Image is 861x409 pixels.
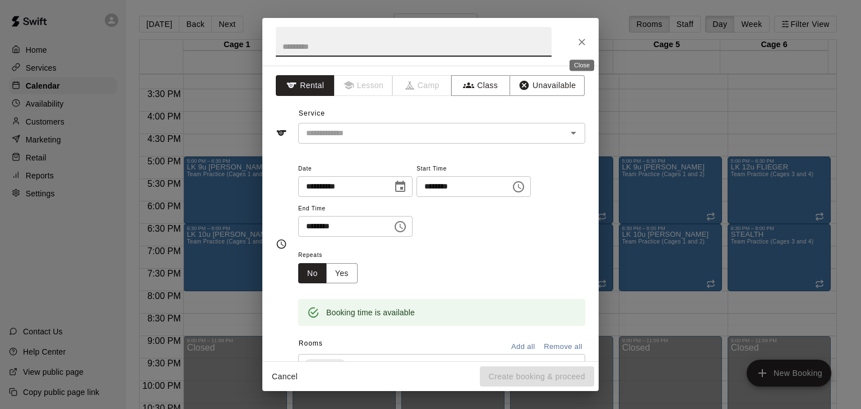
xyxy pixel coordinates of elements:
button: Choose date, selected date is Nov 4, 2025 [389,176,411,198]
button: Open [566,125,581,141]
span: Start Time [416,162,531,177]
button: Close [572,32,592,52]
span: Camps can only be created in the Services page [393,75,452,96]
button: Add all [505,338,541,356]
span: Rooms [299,339,323,347]
div: outlined button group [298,263,358,284]
span: Cage 3 [303,360,337,371]
span: End Time [298,201,413,217]
button: Cancel [267,366,303,387]
span: Service [299,109,325,117]
svg: Rooms [276,360,287,371]
button: Class [451,75,510,96]
span: Date [298,162,413,177]
button: Choose time, selected time is 4:30 PM [389,215,411,238]
span: Repeats [298,248,367,263]
button: Yes [326,263,358,284]
div: Booking time is available [326,302,415,323]
button: Rental [276,75,335,96]
button: No [298,263,327,284]
button: Remove all [541,338,585,356]
div: Close [570,59,594,71]
svg: Timing [276,238,287,250]
button: Unavailable [510,75,585,96]
button: Open [566,358,581,374]
button: Choose time, selected time is 4:00 PM [507,176,530,198]
div: Cage 3 [303,359,346,373]
svg: Service [276,127,287,139]
span: Lessons must be created in the Services page first [335,75,394,96]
